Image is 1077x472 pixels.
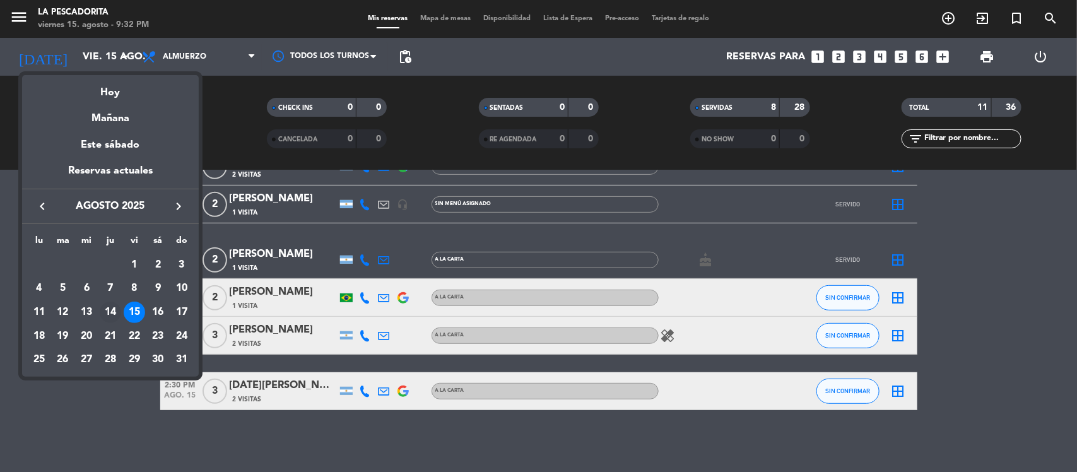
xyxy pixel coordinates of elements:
[122,276,146,300] td: 8 de agosto de 2025
[100,349,121,370] div: 28
[122,300,146,324] td: 15 de agosto de 2025
[98,300,122,324] td: 14 de agosto de 2025
[54,198,167,215] span: agosto 2025
[147,278,168,299] div: 9
[170,253,194,277] td: 3 de agosto de 2025
[167,198,190,215] button: keyboard_arrow_right
[51,324,75,348] td: 19 de agosto de 2025
[98,324,122,348] td: 21 de agosto de 2025
[27,233,51,253] th: lunes
[35,199,50,214] i: keyboard_arrow_left
[74,276,98,300] td: 6 de agosto de 2025
[98,233,122,253] th: jueves
[28,278,50,299] div: 4
[124,326,145,347] div: 22
[22,163,199,189] div: Reservas actuales
[52,302,74,323] div: 12
[27,253,122,277] td: AGO.
[170,276,194,300] td: 10 de agosto de 2025
[74,324,98,348] td: 20 de agosto de 2025
[170,300,194,324] td: 17 de agosto de 2025
[146,276,170,300] td: 9 de agosto de 2025
[51,300,75,324] td: 12 de agosto de 2025
[146,324,170,348] td: 23 de agosto de 2025
[146,300,170,324] td: 16 de agosto de 2025
[76,326,97,347] div: 20
[28,349,50,370] div: 25
[122,348,146,372] td: 29 de agosto de 2025
[27,324,51,348] td: 18 de agosto de 2025
[124,302,145,323] div: 15
[98,348,122,372] td: 28 de agosto de 2025
[27,276,51,300] td: 4 de agosto de 2025
[171,326,192,347] div: 24
[74,348,98,372] td: 27 de agosto de 2025
[171,278,192,299] div: 10
[76,278,97,299] div: 6
[22,75,199,101] div: Hoy
[22,127,199,163] div: Este sábado
[100,302,121,323] div: 14
[171,254,192,276] div: 3
[147,349,168,370] div: 30
[122,324,146,348] td: 22 de agosto de 2025
[124,349,145,370] div: 29
[27,348,51,372] td: 25 de agosto de 2025
[52,278,74,299] div: 5
[146,348,170,372] td: 30 de agosto de 2025
[147,326,168,347] div: 23
[52,349,74,370] div: 26
[147,254,168,276] div: 2
[170,324,194,348] td: 24 de agosto de 2025
[27,300,51,324] td: 11 de agosto de 2025
[74,300,98,324] td: 13 de agosto de 2025
[28,326,50,347] div: 18
[76,349,97,370] div: 27
[171,302,192,323] div: 17
[147,302,168,323] div: 16
[98,276,122,300] td: 7 de agosto de 2025
[100,278,121,299] div: 7
[28,302,50,323] div: 11
[100,326,121,347] div: 21
[170,233,194,253] th: domingo
[31,198,54,215] button: keyboard_arrow_left
[76,302,97,323] div: 13
[122,233,146,253] th: viernes
[170,348,194,372] td: 31 de agosto de 2025
[52,326,74,347] div: 19
[122,253,146,277] td: 1 de agosto de 2025
[171,349,192,370] div: 31
[22,101,199,127] div: Mañana
[171,199,186,214] i: keyboard_arrow_right
[124,278,145,299] div: 8
[51,348,75,372] td: 26 de agosto de 2025
[146,233,170,253] th: sábado
[51,276,75,300] td: 5 de agosto de 2025
[124,254,145,276] div: 1
[74,233,98,253] th: miércoles
[51,233,75,253] th: martes
[146,253,170,277] td: 2 de agosto de 2025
